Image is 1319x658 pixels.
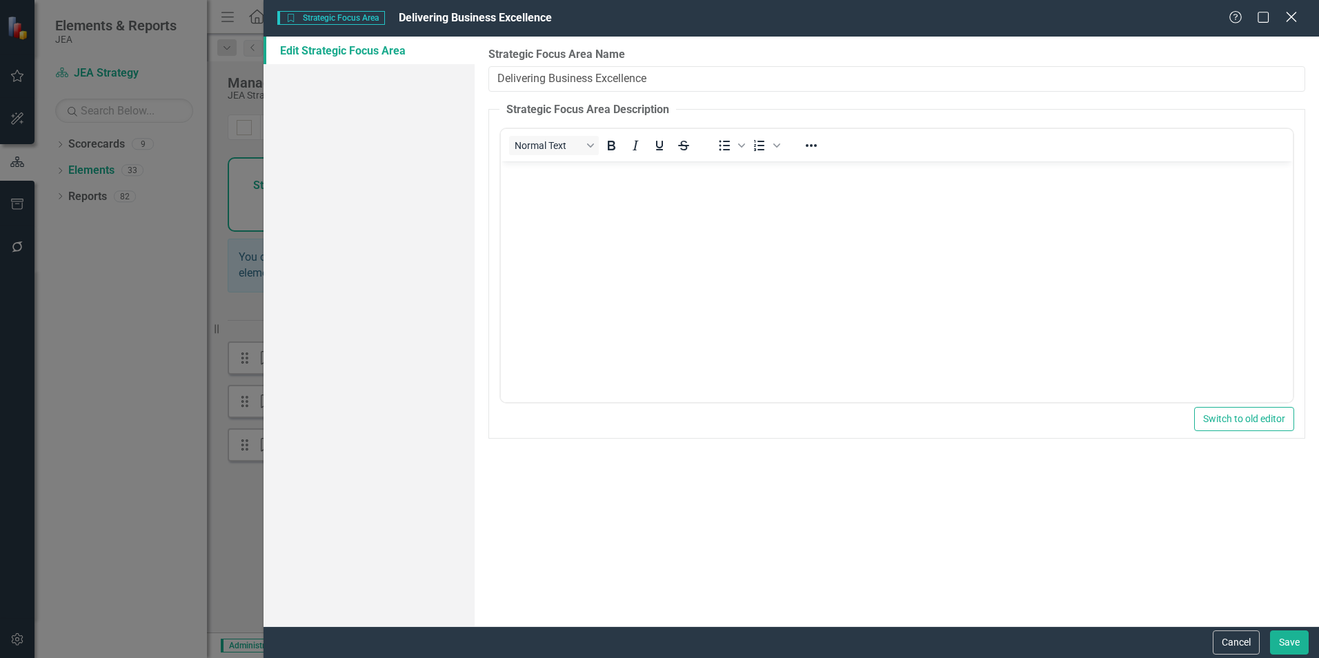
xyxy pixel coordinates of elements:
[499,102,676,118] legend: Strategic Focus Area Description
[264,37,475,64] a: Edit Strategic Focus Area
[1194,407,1294,431] button: Switch to old editor
[748,136,782,155] div: Numbered list
[672,136,695,155] button: Strikethrough
[800,136,823,155] button: Reveal or hide additional toolbar items
[624,136,647,155] button: Italic
[599,136,623,155] button: Bold
[648,136,671,155] button: Underline
[399,11,552,24] span: Delivering Business Excellence
[713,136,747,155] div: Bullet list
[488,66,1305,92] input: Strategic Focus Area Name
[1270,630,1309,655] button: Save
[1213,630,1260,655] button: Cancel
[277,11,384,25] span: Strategic Focus Area
[501,161,1293,402] iframe: Rich Text Area
[488,47,1305,63] label: Strategic Focus Area Name
[509,136,599,155] button: Block Normal Text
[515,140,582,151] span: Normal Text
